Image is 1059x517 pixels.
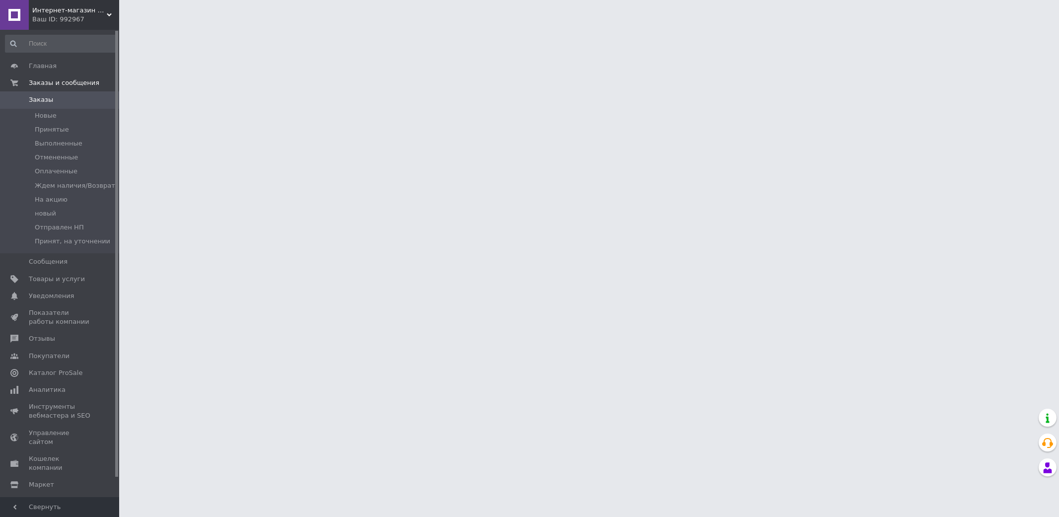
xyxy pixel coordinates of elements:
span: Каталог ProSale [29,369,82,377]
span: Уведомления [29,292,74,300]
span: Маркет [29,480,54,489]
span: Принятые [35,125,69,134]
span: Оплаченные [35,167,77,176]
span: Отзывы [29,334,55,343]
input: Поиск [5,35,117,53]
span: Аналитика [29,385,66,394]
span: Главная [29,62,57,71]
span: Выполненные [35,139,82,148]
span: На акцию [35,195,68,204]
span: Кошелек компании [29,454,92,472]
span: новый [35,209,56,218]
span: Инструменты вебмастера и SEO [29,402,92,420]
span: Отмененные [35,153,78,162]
span: Показатели работы компании [29,308,92,326]
span: Интернет-магазин "Best Goods" [32,6,107,15]
span: Покупатели [29,352,70,361]
span: Заказы [29,95,53,104]
span: Новые [35,111,57,120]
span: Ждем наличия/Возврат [35,181,115,190]
span: Сообщения [29,257,68,266]
span: Принят, на уточнении [35,237,110,246]
span: Заказы и сообщения [29,78,99,87]
span: Товары и услуги [29,275,85,284]
div: Ваш ID: 992967 [32,15,119,24]
span: Управление сайтом [29,429,92,446]
span: Отправлен НП [35,223,84,232]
